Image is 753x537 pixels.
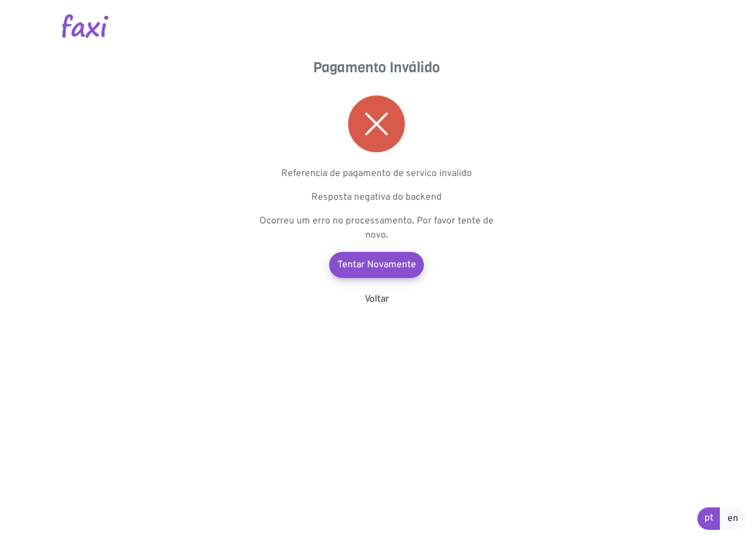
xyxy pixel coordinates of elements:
p: Resposta negativa do backend [258,190,495,204]
a: Voltar [365,293,389,305]
p: Referencia de pagamento de servico invalido [258,167,495,181]
a: pt [697,507,720,530]
a: en [720,507,746,530]
p: Ocorreu um erro no processamento. Por favor tente de novo. [258,214,495,242]
img: error [348,95,405,152]
h4: Pagamento Inválido [258,59,495,76]
a: Tentar Novamente [329,252,424,278]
